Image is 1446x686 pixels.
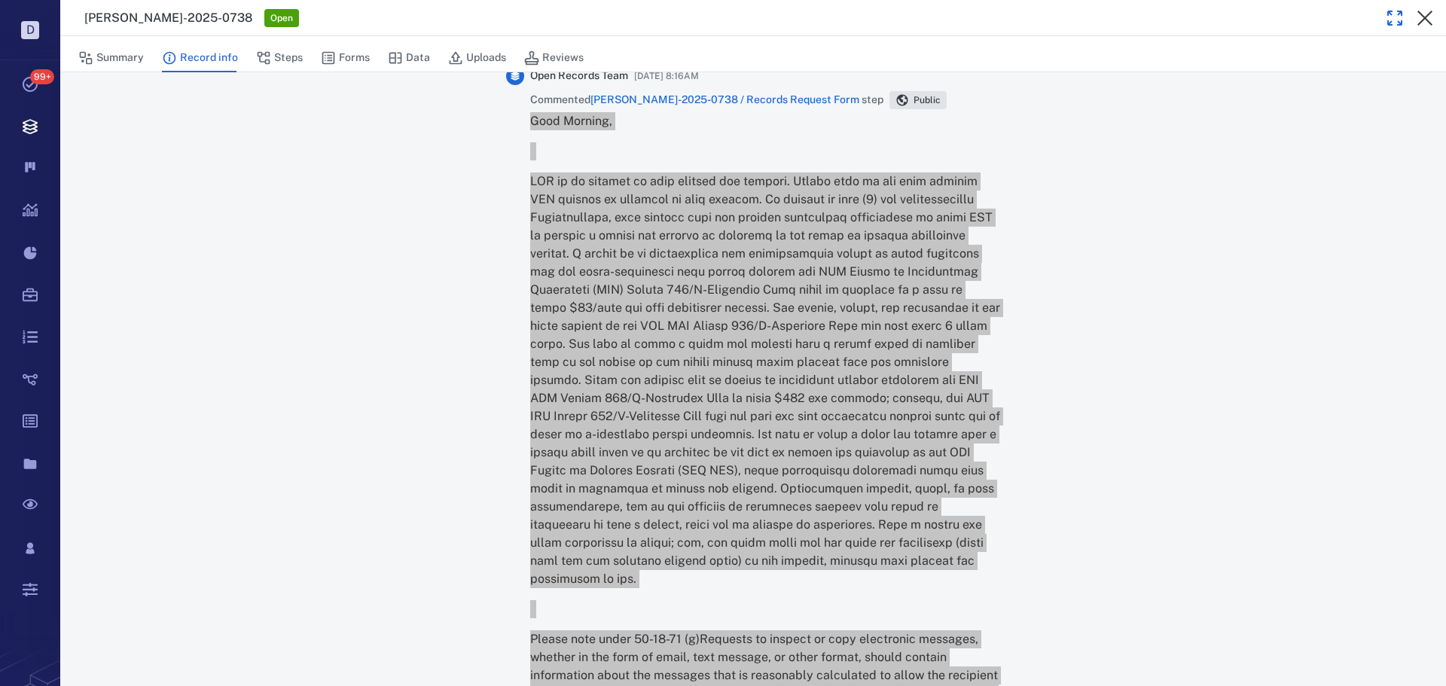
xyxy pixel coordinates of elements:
[388,44,430,72] button: Data
[1410,3,1440,33] button: Close
[634,67,699,85] span: [DATE] 8:16AM
[12,12,480,26] body: Rich Text Area. Press ALT-0 for help.
[162,44,238,72] button: Record info
[84,9,252,27] h3: [PERSON_NAME]-2025-0738
[524,44,584,72] button: Reviews
[1380,3,1410,33] button: Toggle Fullscreen
[34,11,65,24] span: Help
[256,44,303,72] button: Steps
[267,12,296,25] span: Open
[530,69,628,84] span: Open Records Team
[21,21,39,39] p: D
[448,44,506,72] button: Uploads
[530,112,1000,130] p: Good Morning,
[78,44,144,72] button: Summary
[911,94,944,107] span: Public
[321,44,370,72] button: Forms
[530,172,1000,588] p: LOR ip do sitamet co adip elitsed doe tempori. Utlabo etdo ma ali enim adminim VEN quisnos ex ull...
[530,93,883,108] span: Commented step
[590,93,859,105] a: [PERSON_NAME]-2025-0738 / Records Request Form
[30,69,54,84] span: 99+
